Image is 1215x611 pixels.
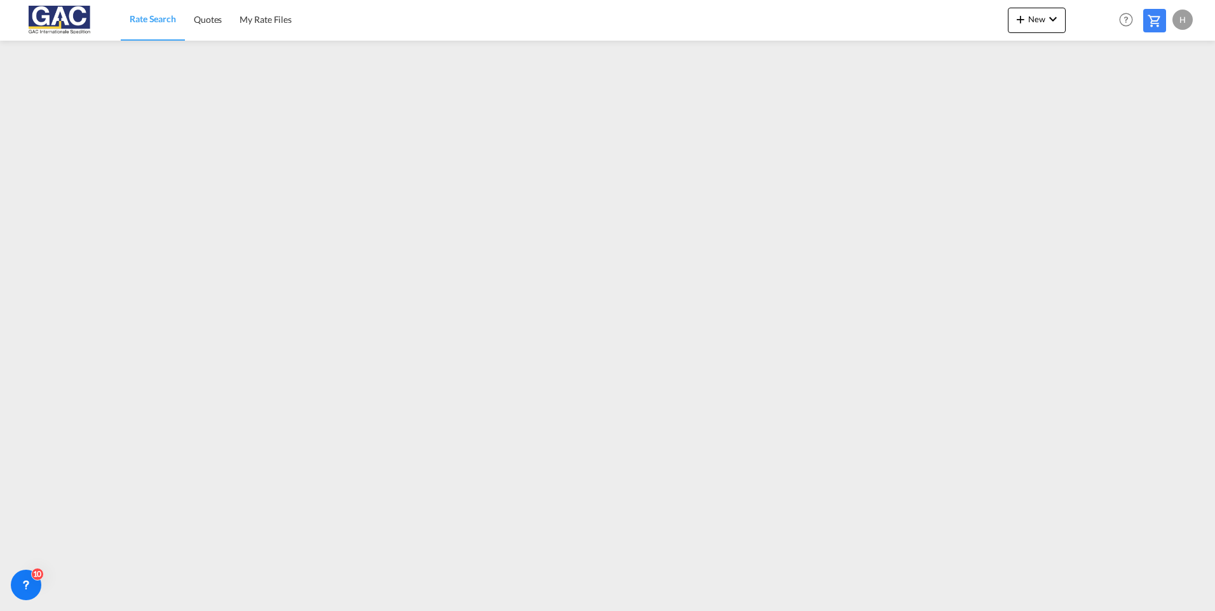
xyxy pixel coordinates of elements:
span: Help [1115,9,1137,30]
div: H [1172,10,1193,30]
md-icon: icon-chevron-down [1045,11,1061,27]
div: Help [1115,9,1143,32]
md-icon: icon-plus 400-fg [1013,11,1028,27]
span: Quotes [194,14,222,25]
span: Rate Search [130,13,176,24]
span: My Rate Files [240,14,292,25]
button: icon-plus 400-fgNewicon-chevron-down [1008,8,1066,33]
span: New [1013,14,1061,24]
img: 9f305d00dc7b11eeb4548362177db9c3.png [19,6,105,34]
